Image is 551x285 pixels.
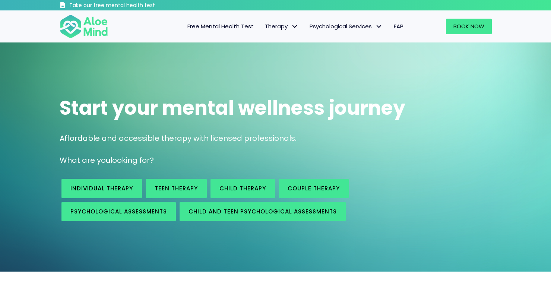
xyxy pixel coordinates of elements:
[118,19,409,34] nav: Menu
[61,179,142,198] a: Individual therapy
[289,21,300,32] span: Therapy: submenu
[453,22,484,30] span: Book Now
[310,22,383,30] span: Psychological Services
[265,22,298,30] span: Therapy
[304,19,388,34] a: Psychological ServicesPsychological Services: submenu
[182,19,259,34] a: Free Mental Health Test
[155,184,198,192] span: Teen Therapy
[69,2,195,9] h3: Take our free mental health test
[394,22,403,30] span: EAP
[187,22,254,30] span: Free Mental Health Test
[60,133,492,144] p: Affordable and accessible therapy with licensed professionals.
[146,179,207,198] a: Teen Therapy
[388,19,409,34] a: EAP
[70,208,167,215] span: Psychological assessments
[70,184,133,192] span: Individual therapy
[374,21,384,32] span: Psychological Services: submenu
[180,202,346,221] a: Child and Teen Psychological assessments
[446,19,492,34] a: Book Now
[210,179,275,198] a: Child Therapy
[60,14,108,39] img: Aloe mind Logo
[259,19,304,34] a: TherapyTherapy: submenu
[279,179,349,198] a: Couple therapy
[60,2,195,10] a: Take our free mental health test
[60,94,405,121] span: Start your mental wellness journey
[60,155,110,165] span: What are you
[288,184,340,192] span: Couple therapy
[61,202,176,221] a: Psychological assessments
[189,208,337,215] span: Child and Teen Psychological assessments
[110,155,154,165] span: looking for?
[219,184,266,192] span: Child Therapy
